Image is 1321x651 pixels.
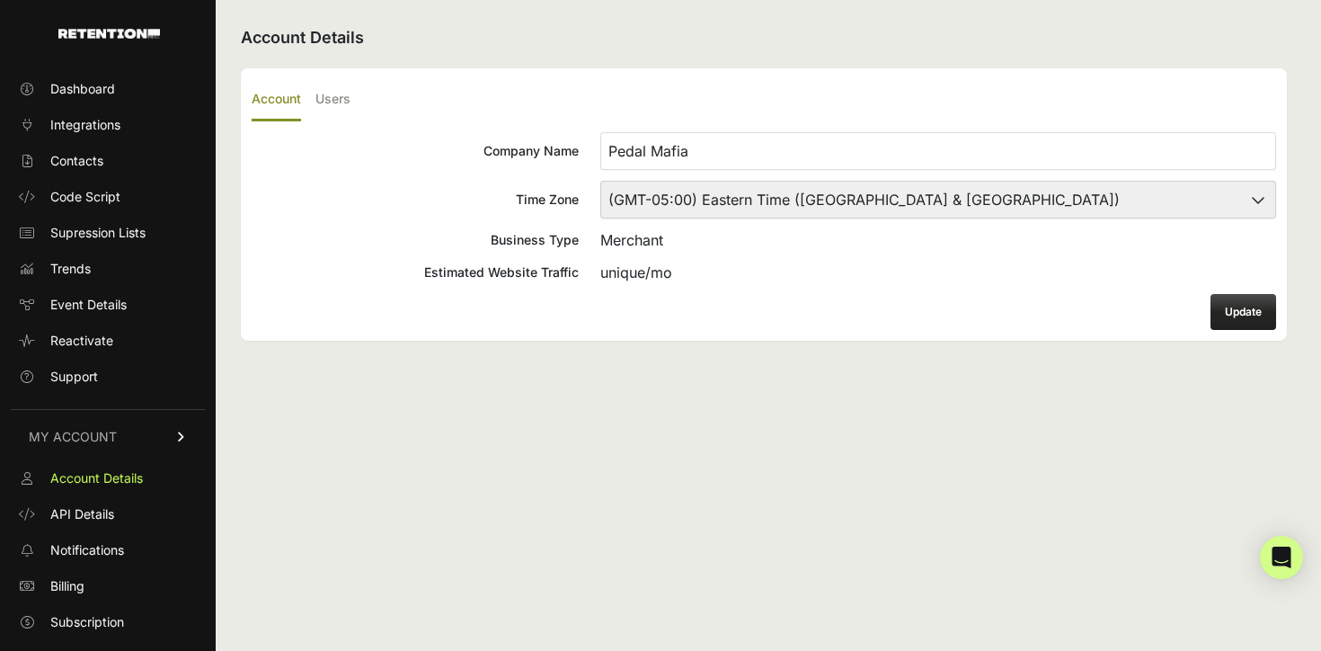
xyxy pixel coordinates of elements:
label: Users [315,79,350,121]
span: Integrations [50,116,120,134]
span: Billing [50,577,84,595]
a: MY ACCOUNT [11,409,205,464]
span: MY ACCOUNT [29,428,117,446]
select: Time Zone [600,181,1276,218]
a: Subscription [11,608,205,637]
img: Retention.com [58,29,160,39]
a: API Details [11,500,205,529]
a: Code Script [11,183,205,211]
a: Account Details [11,464,205,493]
div: unique/mo [600,262,1276,283]
span: Contacts [50,152,103,170]
span: Trends [50,260,91,278]
span: API Details [50,505,114,523]
div: Business Type [252,231,579,249]
span: Code Script [50,188,120,206]
span: Notifications [50,541,124,559]
div: Estimated Website Traffic [252,263,579,281]
div: Company Name [252,142,579,160]
a: Support [11,362,205,391]
a: Billing [11,572,205,601]
a: Dashboard [11,75,205,103]
div: Merchant [600,229,1276,251]
a: Trends [11,254,205,283]
a: Reactivate [11,326,205,355]
span: Account Details [50,469,143,487]
button: Update [1210,294,1276,330]
label: Account [252,79,301,121]
h2: Account Details [241,25,1287,50]
span: Supression Lists [50,224,146,242]
span: Subscription [50,613,124,631]
span: Event Details [50,296,127,314]
div: Time Zone [252,191,579,209]
span: Support [50,368,98,386]
div: Open Intercom Messenger [1260,536,1303,579]
a: Supression Lists [11,218,205,247]
a: Contacts [11,147,205,175]
a: Event Details [11,290,205,319]
input: Company Name [600,132,1276,170]
span: Reactivate [50,332,113,350]
a: Integrations [11,111,205,139]
span: Dashboard [50,80,115,98]
a: Notifications [11,536,205,565]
